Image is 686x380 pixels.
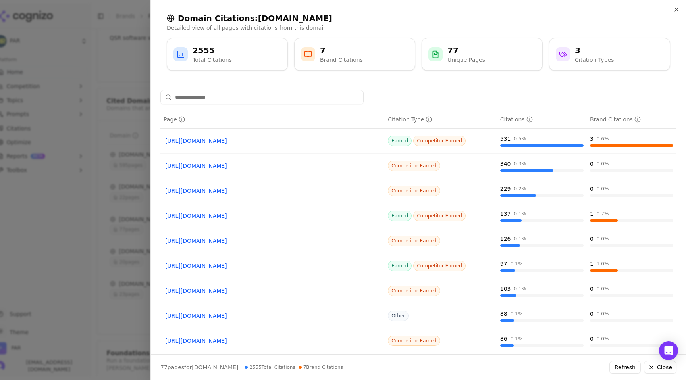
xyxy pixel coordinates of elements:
button: Close [644,361,676,374]
div: 0.5 % [514,136,526,142]
div: 126 [500,235,511,243]
div: 2555 [193,45,232,56]
div: 0.1 % [511,311,523,317]
div: 0.0 % [597,336,609,342]
div: 86 [500,335,507,343]
span: Competitor Earned [388,161,440,171]
a: [URL][DOMAIN_NAME] [165,337,380,345]
div: 1 [590,210,594,218]
th: citationTypes [385,111,497,129]
div: 0.0 % [597,161,609,167]
div: 0 [590,335,594,343]
a: [URL][DOMAIN_NAME] [165,262,380,270]
div: 0 [590,285,594,293]
div: Brand Citations [320,56,363,64]
div: Citation Type [388,115,432,123]
div: Citations [500,115,533,123]
div: 0.2 % [514,186,526,192]
a: [URL][DOMAIN_NAME] [165,187,380,195]
span: Competitor Earned [388,336,440,346]
span: Competitor Earned [413,211,466,221]
span: [DOMAIN_NAME] [192,364,238,370]
div: 3 [590,135,594,143]
div: 137 [500,210,511,218]
th: page [160,111,385,129]
span: Earned [388,211,412,221]
div: 0.1 % [514,286,526,292]
div: 0.1 % [511,336,523,342]
a: [URL][DOMAIN_NAME] [165,237,380,245]
div: 0.0 % [597,186,609,192]
span: Competitor Earned [413,136,466,146]
div: Unique Pages [447,56,485,64]
div: 0.0 % [597,286,609,292]
div: 97 [500,260,507,268]
span: Competitor Earned [388,186,440,196]
div: Data table [160,111,676,378]
div: 0 [590,160,594,168]
p: page s for [160,363,238,371]
div: 229 [500,185,511,193]
a: [URL][DOMAIN_NAME] [165,287,380,295]
span: 2555 Total Citations [245,364,295,370]
p: Detailed view of all pages with citations from this domain [167,24,670,32]
span: Other [388,311,409,321]
th: brandCitationCount [587,111,676,129]
span: 77 [160,364,168,370]
div: 1 [590,260,594,268]
div: Brand Citations [590,115,641,123]
div: 0.0 % [597,311,609,317]
div: 0.3 % [514,161,526,167]
span: 7 Brand Citations [299,364,343,370]
div: 0.0 % [597,236,609,242]
span: Competitor Earned [388,286,440,296]
a: [URL][DOMAIN_NAME] [165,312,380,320]
div: 0.1 % [511,261,523,267]
div: 77 [447,45,485,56]
div: 103 [500,285,511,293]
th: totalCitationCount [497,111,587,129]
span: Competitor Earned [388,236,440,246]
div: 0.1 % [514,236,526,242]
div: 88 [500,310,507,318]
button: Refresh [609,361,641,374]
div: 531 [500,135,511,143]
div: 0 [590,310,594,318]
a: [URL][DOMAIN_NAME] [165,162,380,170]
div: 3 [575,45,614,56]
h2: Domain Citations: [DOMAIN_NAME] [167,13,670,24]
div: 0 [590,235,594,243]
div: Page [164,115,185,123]
span: Competitor Earned [413,261,466,271]
span: Earned [388,136,412,146]
div: Total Citations [193,56,232,64]
div: 0.1 % [514,211,526,217]
div: 0 [590,185,594,193]
div: 340 [500,160,511,168]
div: 7 [320,45,363,56]
div: 0.7 % [597,211,609,217]
div: 0.6 % [597,136,609,142]
a: [URL][DOMAIN_NAME] [165,137,380,145]
div: 1.0 % [597,261,609,267]
div: Citation Types [575,56,614,64]
a: [URL][DOMAIN_NAME] [165,212,380,220]
span: Earned [388,261,412,271]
